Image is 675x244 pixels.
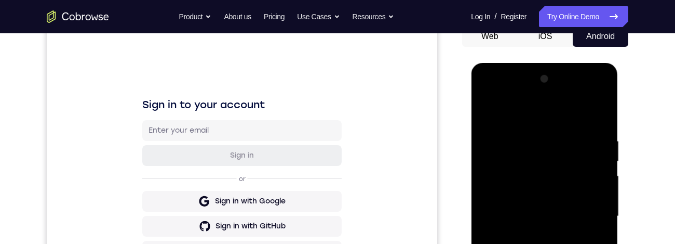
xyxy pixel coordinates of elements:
[539,6,628,27] a: Try Online Demo
[224,6,251,27] a: About us
[190,149,201,157] p: or
[96,190,295,211] button: Sign in with GitHub
[462,26,518,47] button: Web
[573,26,628,47] button: Android
[501,6,526,27] a: Register
[168,170,239,181] div: Sign in with Google
[96,215,295,236] button: Sign in with Intercom
[353,6,395,27] button: Resources
[179,6,212,27] button: Product
[169,195,239,206] div: Sign in with GitHub
[96,119,295,140] button: Sign in
[165,220,243,230] div: Sign in with Intercom
[264,6,285,27] a: Pricing
[297,6,340,27] button: Use Cases
[494,10,496,23] span: /
[96,165,295,186] button: Sign in with Google
[102,99,289,110] input: Enter your email
[47,10,109,23] a: Go to the home page
[96,71,295,86] h1: Sign in to your account
[471,6,490,27] a: Log In
[518,26,573,47] button: iOS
